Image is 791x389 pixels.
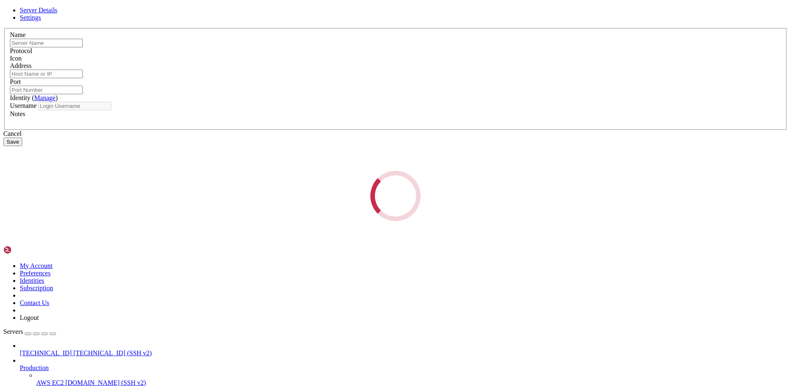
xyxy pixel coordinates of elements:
[20,284,53,291] a: Subscription
[3,130,788,137] div: Cancel
[20,270,51,277] a: Preferences
[73,349,152,356] span: [TECHNICAL_ID] (SSH v2)
[34,94,56,101] a: Manage
[20,7,57,14] a: Server Details
[20,262,53,269] a: My Account
[3,328,23,335] span: Servers
[10,47,32,54] label: Protocol
[20,364,788,372] a: Production
[36,372,788,387] li: AWS EC2 [DOMAIN_NAME] (SSH v2)
[10,94,58,101] label: Identity
[10,55,21,62] label: Icon
[20,342,788,357] li: [TECHNICAL_ID] [TECHNICAL_ID] (SSH v2)
[10,31,26,38] label: Name
[20,299,49,306] a: Contact Us
[10,86,83,94] input: Port Number
[3,137,22,146] button: Save
[20,349,72,356] span: [TECHNICAL_ID]
[20,314,39,321] a: Logout
[3,246,51,254] img: Shellngn
[10,110,25,117] label: Notes
[363,163,428,228] div: Loading...
[20,349,788,357] a: [TECHNICAL_ID] [TECHNICAL_ID] (SSH v2)
[20,14,41,21] a: Settings
[10,62,31,69] label: Address
[36,379,64,386] span: AWS EC2
[20,277,44,284] a: Identities
[36,379,788,387] a: AWS EC2 [DOMAIN_NAME] (SSH v2)
[66,379,146,386] span: [DOMAIN_NAME] (SSH v2)
[10,39,83,47] input: Server Name
[20,364,49,371] span: Production
[32,94,58,101] span: ( )
[3,328,56,335] a: Servers
[10,102,37,109] label: Username
[38,102,111,110] input: Login Username
[10,78,21,85] label: Port
[10,70,83,78] input: Host Name or IP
